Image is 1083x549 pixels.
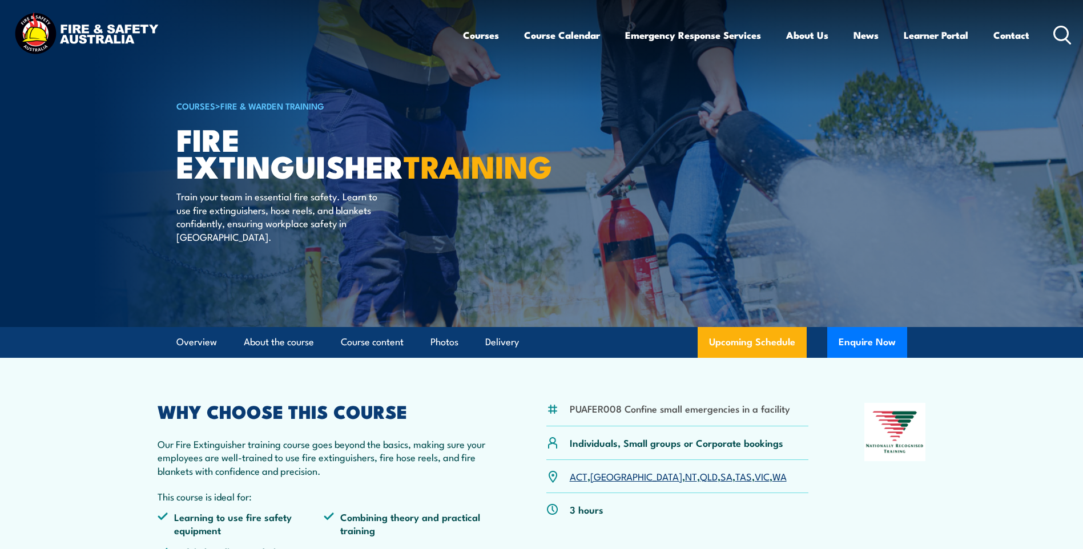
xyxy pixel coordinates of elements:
a: WA [772,469,787,483]
a: COURSES [176,99,215,112]
img: Nationally Recognised Training logo. [864,403,926,461]
a: Fire & Warden Training [220,99,324,112]
a: About the course [244,327,314,357]
a: TAS [735,469,752,483]
button: Enquire Now [827,327,907,358]
a: ACT [570,469,587,483]
p: Train your team in essential fire safety. Learn to use fire extinguishers, hose reels, and blanke... [176,189,385,243]
a: Learner Portal [904,20,968,50]
p: Individuals, Small groups or Corporate bookings [570,436,783,449]
a: Course content [341,327,404,357]
a: Overview [176,327,217,357]
p: 3 hours [570,503,603,516]
li: PUAFER008 Confine small emergencies in a facility [570,402,790,415]
a: Emergency Response Services [625,20,761,50]
li: Combining theory and practical training [324,510,490,537]
a: Upcoming Schedule [698,327,807,358]
p: Our Fire Extinguisher training course goes beyond the basics, making sure your employees are well... [158,437,491,477]
a: QLD [700,469,718,483]
a: Contact [993,20,1029,50]
a: Photos [430,327,458,357]
p: This course is ideal for: [158,490,491,503]
a: [GEOGRAPHIC_DATA] [590,469,682,483]
h6: > [176,99,458,112]
li: Learning to use fire safety equipment [158,510,324,537]
a: Delivery [485,327,519,357]
a: Course Calendar [524,20,600,50]
h2: WHY CHOOSE THIS COURSE [158,403,491,419]
a: VIC [755,469,770,483]
a: Courses [463,20,499,50]
a: NT [685,469,697,483]
h1: Fire Extinguisher [176,126,458,179]
strong: TRAINING [404,142,552,189]
a: News [853,20,879,50]
a: SA [720,469,732,483]
p: , , , , , , , [570,470,787,483]
a: About Us [786,20,828,50]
